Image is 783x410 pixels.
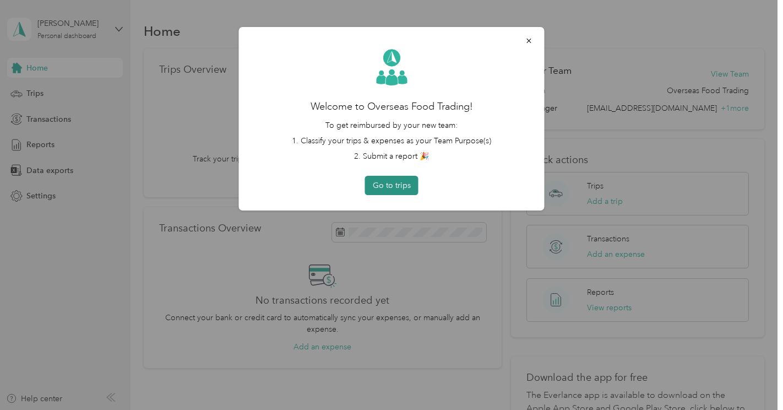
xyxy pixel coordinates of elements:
p: To get reimbursed by your new team: [254,120,529,131]
li: 2. Submit a report 🎉 [254,150,529,162]
iframe: Everlance-gr Chat Button Frame [721,348,783,410]
button: Go to trips [365,176,418,195]
h2: Welcome to Overseas Food Trading! [254,99,529,114]
li: 1. Classify your trips & expenses as your Team Purpose(s) [254,135,529,147]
